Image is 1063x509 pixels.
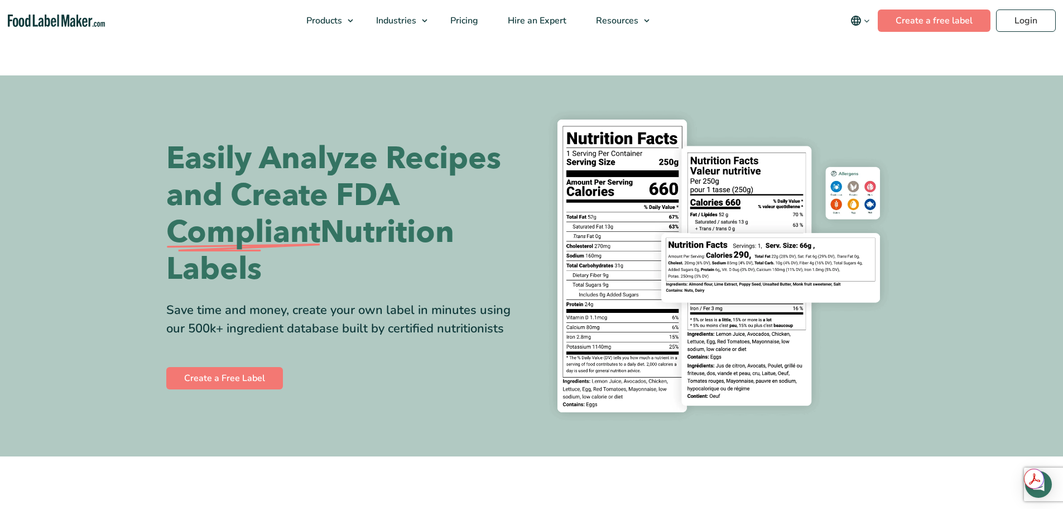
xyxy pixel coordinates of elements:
span: Resources [593,15,639,27]
span: Industries [373,15,417,27]
span: Products [303,15,343,27]
div: Save time and money, create your own label in minutes using our 500k+ ingredient database built b... [166,301,523,338]
span: Hire an Expert [504,15,567,27]
span: Compliant [166,214,320,251]
a: Login [996,9,1056,32]
h1: Easily Analyze Recipes and Create FDA Nutrition Labels [166,140,523,288]
a: Create a Free Label [166,367,283,389]
a: Create a free label [878,9,990,32]
span: Pricing [447,15,479,27]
